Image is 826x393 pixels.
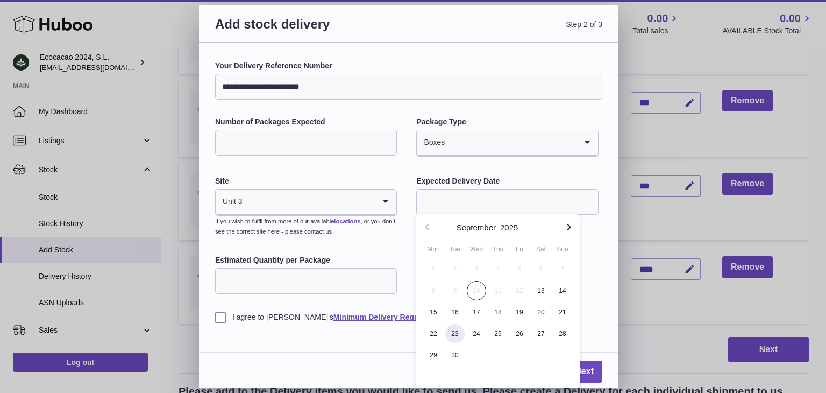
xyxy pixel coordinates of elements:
[467,324,486,343] span: 24
[444,244,466,254] div: Tue
[444,323,466,345] button: 23
[552,280,573,301] button: 14
[445,303,465,322] span: 16
[552,301,573,323] button: 21
[566,361,602,383] a: Next
[553,281,572,300] span: 14
[215,218,395,235] small: If you wish to fulfil from more of our available , or you don’t see the correct site here - pleas...
[509,244,530,254] div: Fri
[423,345,444,366] button: 29
[500,223,518,231] button: 2025
[416,117,598,127] label: Package Type
[531,281,551,300] span: 13
[466,323,487,345] button: 24
[423,258,444,280] button: 1
[552,244,573,254] div: Sun
[215,255,397,265] label: Estimated Quantity per Package
[488,303,508,322] span: 18
[445,259,465,279] span: 2
[487,280,509,301] button: 11
[530,280,552,301] button: 13
[444,345,466,366] button: 30
[444,280,466,301] button: 9
[423,323,444,345] button: 22
[488,281,508,300] span: 11
[445,346,465,365] span: 30
[467,303,486,322] span: 17
[444,301,466,323] button: 16
[531,303,551,322] span: 20
[333,313,450,321] a: Minimum Delivery Requirements
[553,303,572,322] span: 21
[424,324,443,343] span: 22
[553,259,572,279] span: 7
[509,258,530,280] button: 5
[424,303,443,322] span: 15
[510,324,529,343] span: 26
[530,301,552,323] button: 20
[467,259,486,279] span: 3
[215,312,602,322] label: I agree to [PERSON_NAME]'s
[488,324,508,343] span: 25
[509,323,530,345] button: 26
[531,324,551,343] span: 27
[215,61,602,71] label: Your Delivery Reference Number
[552,323,573,345] button: 28
[423,301,444,323] button: 15
[510,303,529,322] span: 19
[424,281,443,300] span: 8
[215,176,397,186] label: Site
[423,244,444,254] div: Mon
[445,281,465,300] span: 9
[466,258,487,280] button: 3
[509,280,530,301] button: 12
[409,16,602,45] span: Step 2 of 3
[530,258,552,280] button: 6
[509,301,530,323] button: 19
[416,176,598,186] label: Expected Delivery Date
[466,244,487,254] div: Wed
[424,346,443,365] span: 29
[445,324,465,343] span: 23
[334,218,360,224] a: locations
[467,281,486,300] span: 10
[552,258,573,280] button: 7
[487,258,509,280] button: 4
[530,323,552,345] button: 27
[243,190,375,214] input: Search for option
[417,130,445,155] span: Boxes
[215,16,409,45] h3: Add stock delivery
[487,323,509,345] button: 25
[417,130,597,156] div: Search for option
[510,259,529,279] span: 5
[531,259,551,279] span: 6
[553,324,572,343] span: 28
[216,190,396,215] div: Search for option
[444,258,466,280] button: 2
[424,259,443,279] span: 1
[457,223,496,231] button: September
[466,280,487,301] button: 10
[487,301,509,323] button: 18
[216,190,243,214] span: Unit 3
[423,280,444,301] button: 8
[487,244,509,254] div: Thu
[510,281,529,300] span: 12
[466,301,487,323] button: 17
[445,130,576,155] input: Search for option
[530,244,552,254] div: Sat
[215,117,397,127] label: Number of Packages Expected
[488,259,508,279] span: 4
